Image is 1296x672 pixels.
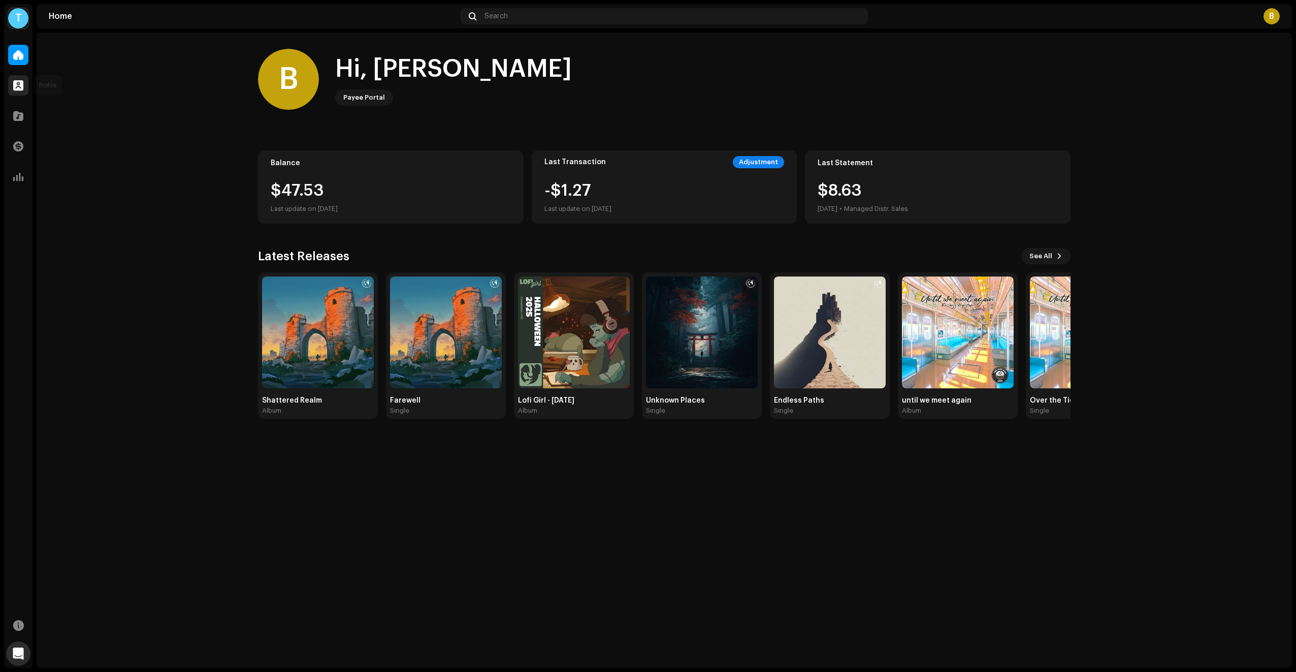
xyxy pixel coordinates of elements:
[818,203,837,215] div: [DATE]
[544,203,611,215] div: Last update on [DATE]
[1030,396,1142,405] div: Over the Tides
[271,203,511,215] div: Last update on [DATE]
[774,407,793,415] div: Single
[262,277,374,388] img: 6074d032-3338-4860-8c63-f26b251548b4
[774,277,886,388] img: 03164877-05e5-46d1-ada0-4e8f15446a4b
[343,91,385,104] div: Payee Portal
[6,642,30,666] div: Open Intercom Messenger
[518,277,630,388] img: def49f26-01eb-4297-b04c-2c05eec182cd
[544,158,606,166] div: Last Transaction
[271,159,511,167] div: Balance
[1030,407,1049,415] div: Single
[518,407,537,415] div: Album
[818,159,1058,167] div: Last Statement
[390,277,502,388] img: bacf10bc-8ae3-4d37-bcda-7b39f18b4db3
[1021,248,1071,264] button: See All
[1263,8,1280,24] div: B
[1030,277,1142,388] img: 5848a6c6-a8a6-4cfa-9f09-f56f0f96bcd1
[262,396,374,405] div: Shattered Realm
[390,407,409,415] div: Single
[844,203,908,215] div: Managed Distr. Sales
[646,277,758,388] img: a9c13eb8-ec7f-43d3-8a9a-ca80c2607c8a
[518,396,630,405] div: Lofi Girl - [DATE]
[258,150,524,224] re-o-card-value: Balance
[646,396,758,405] div: Unknown Places
[839,203,842,215] div: •
[646,407,665,415] div: Single
[733,156,784,168] div: Adjustment
[902,277,1014,388] img: 8d09e226-082c-47e9-85fe-6113db5ec8c1
[902,396,1014,405] div: until we meet again
[258,49,319,110] div: B
[258,248,349,264] h3: Latest Releases
[1029,246,1052,266] span: See All
[805,150,1071,224] re-o-card-value: Last Statement
[8,8,28,28] div: T
[390,396,502,405] div: Farewell
[335,53,572,85] div: Hi, [PERSON_NAME]
[484,12,508,20] span: Search
[49,12,457,20] div: Home
[774,396,886,405] div: Endless Paths
[902,407,921,415] div: Album
[262,407,281,415] div: Album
